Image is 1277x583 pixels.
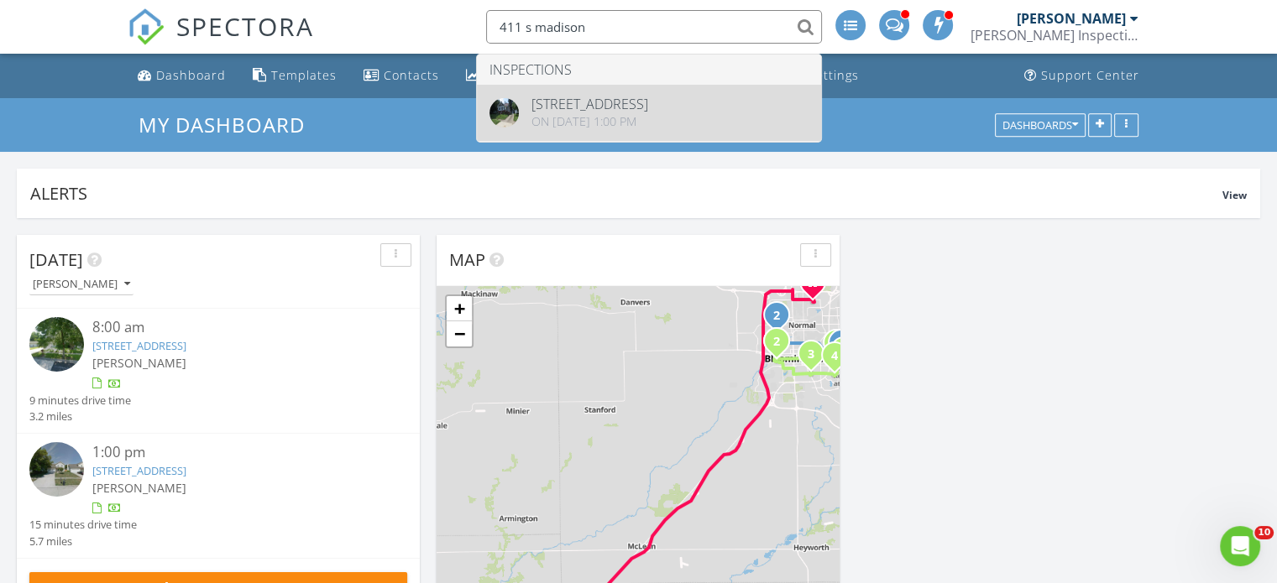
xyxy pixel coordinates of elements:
img: streetview [29,317,84,372]
a: Support Center [1018,60,1146,91]
button: Dashboards [995,113,1086,137]
img: streetview [29,442,84,497]
div: SEGO Inspections Inc. [971,27,1138,44]
div: 1222 Riviera Dr, Bloomington, IL 61701 [811,353,821,363]
div: 5.7 miles [29,534,137,549]
span: [PERSON_NAME] [92,480,186,496]
a: [STREET_ADDRESS] [92,463,186,478]
a: [STREET_ADDRESS] [92,338,186,353]
i: 2 [773,310,780,322]
i: 4 [831,351,838,362]
a: Zoom out [447,321,472,346]
div: Dashboard [156,67,226,83]
div: [STREET_ADDRESS] [531,97,648,111]
div: 31 Boardwalk Circle, Bloomington, IL 61701 [777,315,787,325]
div: Support Center [1041,67,1139,83]
div: 1:00 pm [92,442,376,463]
a: My Dashboard [139,111,319,138]
a: SPECTORA [128,23,314,58]
div: 15 minutes drive time [29,517,137,533]
span: [DATE] [29,248,83,271]
div: 9 minutes drive time [29,393,131,409]
div: 1309 W Grove St, Bloomington, IL 61701 [777,341,787,351]
span: [PERSON_NAME] [92,355,186,371]
span: Map [449,248,485,271]
i: 3 [808,349,814,361]
a: Templates [246,60,343,91]
a: Settings [785,60,866,91]
input: Search everything... [486,10,822,44]
div: 3.2 miles [29,409,131,424]
img: 9212867%2Fcover_photos%2FRKvkg0eAjiQuJGencUyN%2Foriginal.jpeg [489,98,519,128]
div: [PERSON_NAME] [33,278,130,290]
a: 8:00 am [STREET_ADDRESS] [PERSON_NAME] 9 minutes drive time 3.2 miles [29,317,407,424]
a: Zoom in [447,296,472,321]
i: 2 [773,336,780,348]
span: SPECTORA [176,8,314,44]
span: View [1222,188,1247,202]
li: Inspections [477,55,821,85]
a: Metrics [459,60,539,91]
div: 1005 Pine Meadows Ct, Normal IL 61761 [813,282,823,292]
div: Dashboards [1002,119,1078,131]
iframe: Intercom live chat [1220,526,1260,566]
div: Alerts [30,182,1222,205]
img: The Best Home Inspection Software - Spectora [128,8,165,45]
div: On [DATE] 1:00 pm [531,115,648,128]
a: Dashboard [131,60,233,91]
span: 10 [1254,526,1274,539]
div: 8:00 am [92,317,376,338]
a: 1:00 pm [STREET_ADDRESS] [PERSON_NAME] 15 minutes drive time 5.7 miles [29,442,407,549]
div: [PERSON_NAME] [1017,10,1126,27]
a: Contacts [357,60,446,91]
div: Contacts [384,67,439,83]
div: 4 Oxford Ct, Bloomington, IL 61704 [835,355,845,365]
button: [PERSON_NAME] [29,273,133,296]
div: Templates [271,67,337,83]
div: Settings [809,67,859,83]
